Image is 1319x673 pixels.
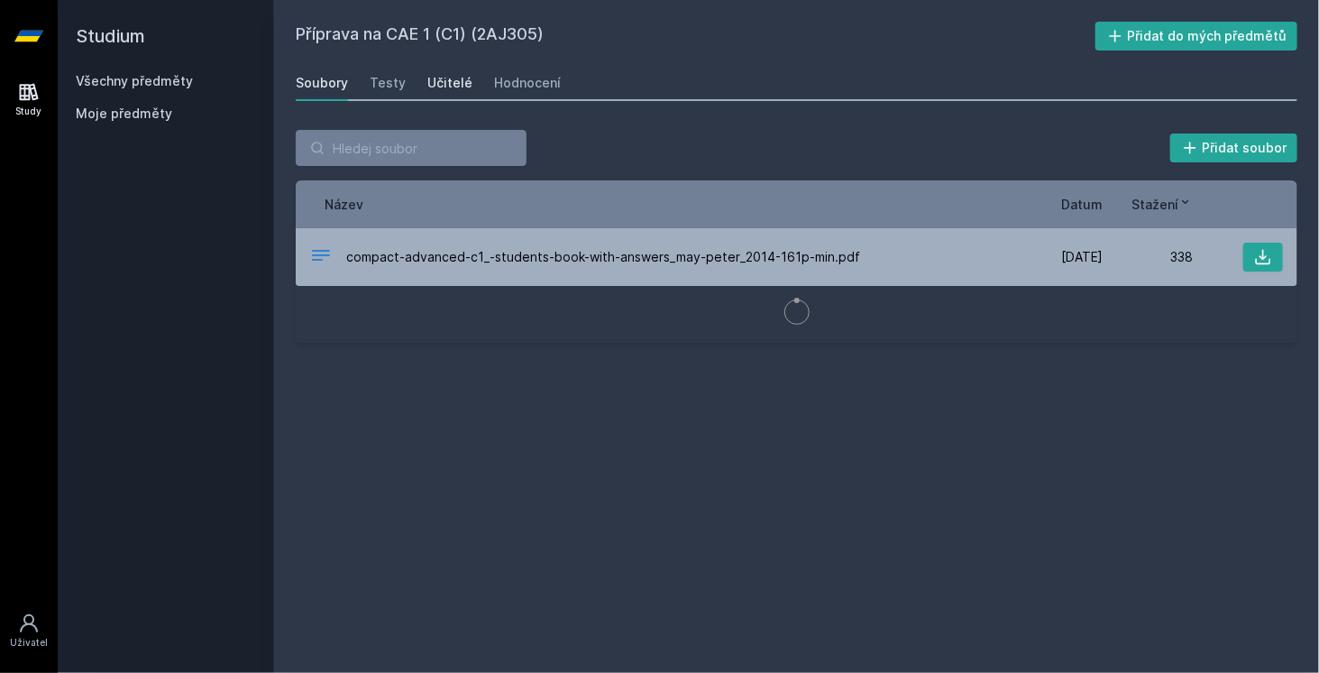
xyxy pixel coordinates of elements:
[494,65,561,101] a: Hodnocení
[1061,248,1103,266] span: [DATE]
[76,105,172,123] span: Moje předměty
[1170,134,1298,162] button: Přidat soubor
[10,636,48,650] div: Uživatel
[296,74,348,92] div: Soubory
[296,130,527,166] input: Hledej soubor
[296,65,348,101] a: Soubory
[346,248,860,266] span: compact-advanced-c1_-students-book-with-answers_may-peter_2014-161p-min.pdf
[310,244,332,271] div: PDF
[16,105,42,118] div: Study
[1103,248,1193,266] div: 338
[1061,195,1103,214] button: Datum
[370,65,406,101] a: Testy
[427,74,472,92] div: Učitelé
[4,604,54,659] a: Uživatel
[1095,22,1298,51] button: Přidat do mých předmětů
[1131,195,1178,214] span: Stažení
[4,72,54,127] a: Study
[296,22,1095,51] h2: Příprava na CAE 1 (C1) (2AJ305)
[494,74,561,92] div: Hodnocení
[1131,195,1193,214] button: Stažení
[325,195,363,214] button: Název
[370,74,406,92] div: Testy
[76,73,193,88] a: Všechny předměty
[427,65,472,101] a: Učitelé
